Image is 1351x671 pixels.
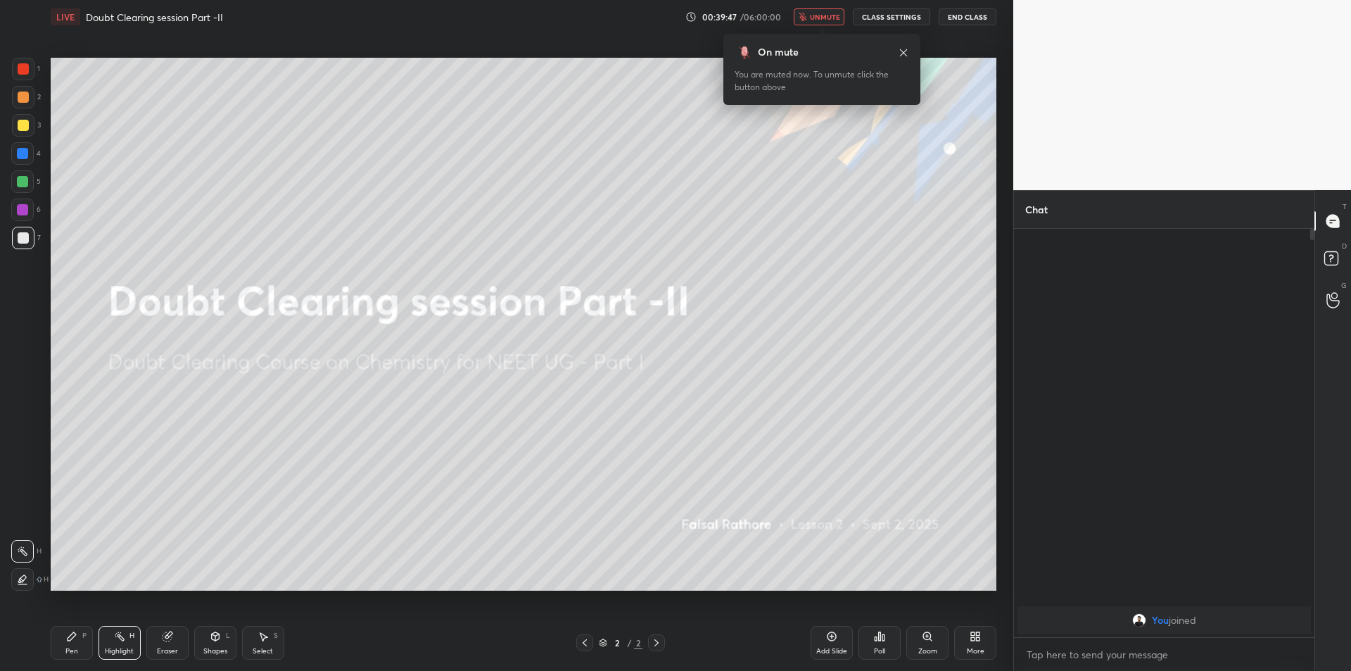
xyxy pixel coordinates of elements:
[203,648,227,655] div: Shapes
[11,199,41,221] div: 6
[874,648,885,655] div: Poll
[918,648,937,655] div: Zoom
[12,227,41,249] div: 7
[44,576,49,583] p: H
[12,86,41,108] div: 2
[226,632,230,639] div: L
[1342,241,1347,251] p: D
[1014,603,1314,637] div: grid
[129,632,134,639] div: H
[274,632,278,639] div: S
[11,142,41,165] div: 4
[11,170,41,193] div: 5
[810,12,840,22] span: unmute
[939,8,996,25] button: End Class
[967,648,984,655] div: More
[37,548,42,555] p: H
[157,648,178,655] div: Eraser
[253,648,273,655] div: Select
[12,114,41,137] div: 3
[37,577,42,582] img: shiftIcon.72a6c929.svg
[758,45,799,60] div: On mute
[816,648,847,655] div: Add Slide
[794,8,844,25] button: unmute
[853,8,930,25] button: CLASS SETTINGS
[82,632,87,639] div: P
[1132,613,1146,627] img: a23c7d1b6cba430992ed97ba714bd577.jpg
[51,8,80,25] div: LIVE
[1341,280,1347,291] p: G
[1343,201,1347,212] p: T
[12,58,40,80] div: 1
[86,11,223,24] h4: Doubt Clearing session Part -II
[1169,615,1196,626] span: joined
[610,639,624,647] div: 2
[105,648,134,655] div: Highlight
[1014,191,1059,228] p: Chat
[634,636,642,649] div: 2
[735,68,909,94] div: You are muted now. To unmute click the button above
[627,639,631,647] div: /
[1152,615,1169,626] span: You
[65,648,78,655] div: Pen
